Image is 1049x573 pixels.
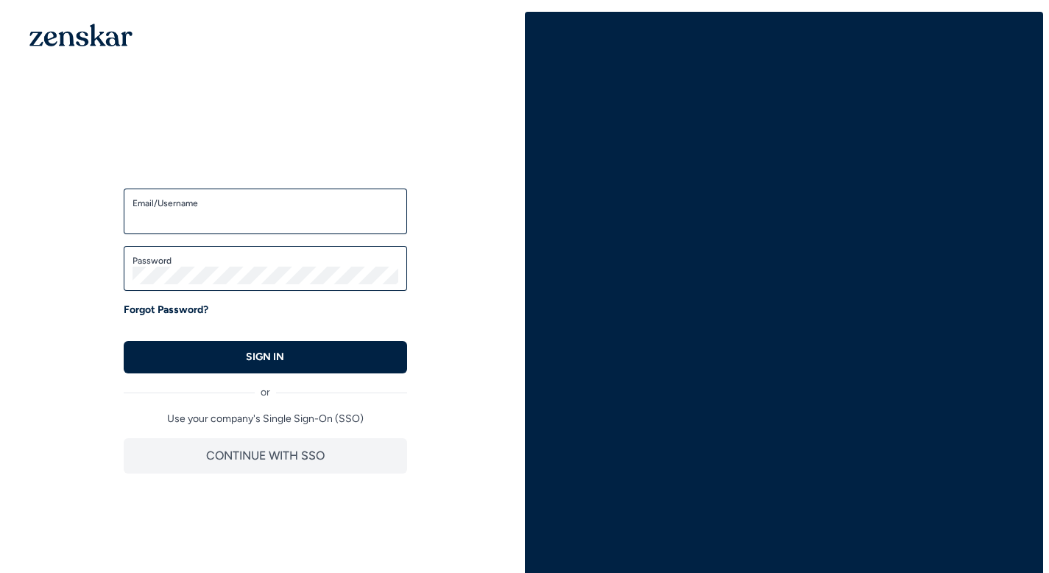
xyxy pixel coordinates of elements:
[124,303,208,317] a: Forgot Password?
[133,255,398,267] label: Password
[246,350,284,365] p: SIGN IN
[124,341,407,373] button: SIGN IN
[124,438,407,474] button: CONTINUE WITH SSO
[124,373,407,400] div: or
[133,197,398,209] label: Email/Username
[29,24,133,46] img: 1OGAJ2xQqyY4LXKgY66KYq0eOWRCkrZdAb3gUhuVAqdWPZE9SRJmCz+oDMSn4zDLXe31Ii730ItAGKgCKgCCgCikA4Av8PJUP...
[124,412,407,426] p: Use your company's Single Sign-On (SSO)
